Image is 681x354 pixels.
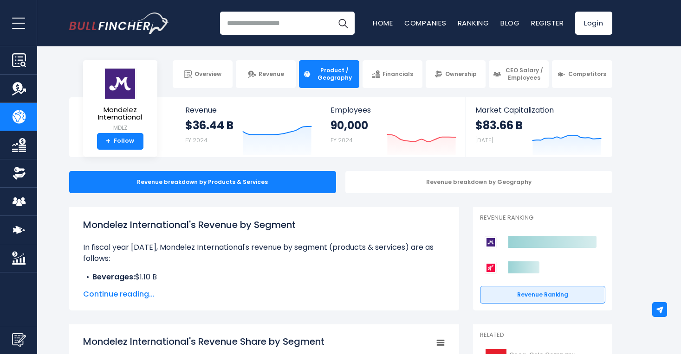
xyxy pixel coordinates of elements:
a: Home [373,18,393,28]
button: Search [331,12,355,35]
span: CEO Salary / Employees [504,67,545,81]
strong: + [106,137,110,145]
a: Ownership [426,60,486,88]
a: Go to homepage [69,13,169,34]
span: Revenue [259,70,284,78]
li: $1.10 B [83,272,445,283]
a: Employees 90,000 FY 2024 [321,97,466,157]
strong: 90,000 [331,118,368,133]
p: Revenue Ranking [480,214,605,222]
a: Blog [500,18,520,28]
a: Competitors [552,60,612,88]
a: Login [575,12,612,35]
span: Market Capitalization [475,106,602,114]
a: CEO Salary / Employees [489,60,549,88]
tspan: Mondelez International's Revenue Share by Segment [83,335,324,348]
a: Overview [173,60,233,88]
p: Related [480,331,605,339]
a: Revenue Ranking [480,286,605,303]
b: Beverages: [92,272,135,282]
small: MDLZ [91,124,150,132]
span: Product / Geography [314,67,355,81]
small: [DATE] [475,136,493,144]
a: Financials [363,60,422,88]
span: Mondelez International [91,106,150,121]
a: Register [531,18,564,28]
span: Employees [331,106,456,114]
strong: $83.66 B [475,118,523,133]
small: FY 2024 [185,136,208,144]
img: Bullfincher logo [69,13,169,34]
div: Revenue breakdown by Geography [345,171,612,193]
a: Ranking [458,18,489,28]
a: Revenue $36.44 B FY 2024 [176,97,321,157]
span: Overview [195,70,221,78]
img: Kellanova competitors logo [485,262,497,274]
span: Financials [383,70,413,78]
span: Continue reading... [83,289,445,300]
img: Ownership [12,166,26,180]
span: Ownership [445,70,477,78]
div: Revenue breakdown by Products & Services [69,171,336,193]
strong: $36.44 B [185,118,233,133]
span: Competitors [568,70,606,78]
h1: Mondelez International's Revenue by Segment [83,218,445,232]
a: Product / Geography [299,60,359,88]
p: In fiscal year [DATE], Mondelez International's revenue by segment (products & services) are as f... [83,242,445,264]
img: Mondelez International competitors logo [485,236,497,248]
a: Revenue [236,60,296,88]
a: Companies [404,18,447,28]
a: Market Capitalization $83.66 B [DATE] [466,97,611,157]
small: FY 2024 [331,136,353,144]
a: +Follow [97,133,143,150]
span: Revenue [185,106,312,114]
a: Mondelez International MDLZ [90,68,150,133]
